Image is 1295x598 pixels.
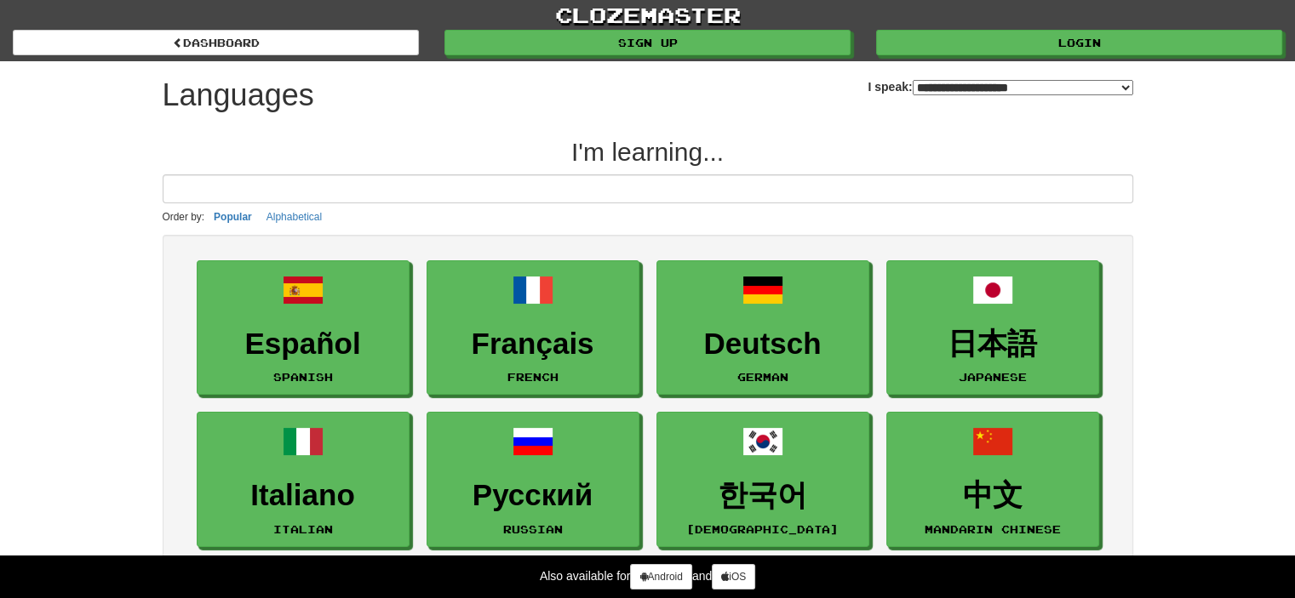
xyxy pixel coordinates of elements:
small: Mandarin Chinese [925,523,1061,535]
h3: Deutsch [666,327,860,361]
a: DeutschGerman [656,260,869,396]
a: 中文Mandarin Chinese [886,412,1099,547]
a: 한국어[DEMOGRAPHIC_DATA] [656,412,869,547]
small: Japanese [959,371,1027,383]
a: iOS [712,564,755,589]
h2: I'm learning... [163,138,1133,166]
small: French [507,371,559,383]
h3: 한국어 [666,479,860,512]
a: Sign up [444,30,851,55]
label: I speak: [868,78,1132,95]
button: Alphabetical [261,208,327,226]
small: Russian [503,523,563,535]
small: Spanish [273,371,333,383]
h3: Italiano [206,479,400,512]
small: German [737,371,788,383]
a: ItalianoItalian [197,412,410,547]
button: Popular [209,208,257,226]
small: [DEMOGRAPHIC_DATA] [686,523,839,535]
h3: Français [436,327,630,361]
a: Login [876,30,1282,55]
h3: 日本語 [896,327,1090,361]
select: I speak: [913,80,1133,95]
small: Italian [273,523,333,535]
a: FrançaisFrench [427,260,639,396]
a: 日本語Japanese [886,260,1099,396]
a: РусскийRussian [427,412,639,547]
h3: Español [206,327,400,361]
h1: Languages [163,78,314,112]
a: dashboard [13,30,419,55]
small: Order by: [163,211,205,223]
h3: 中文 [896,479,1090,512]
h3: Русский [436,479,630,512]
a: Android [630,564,691,589]
a: EspañolSpanish [197,260,410,396]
